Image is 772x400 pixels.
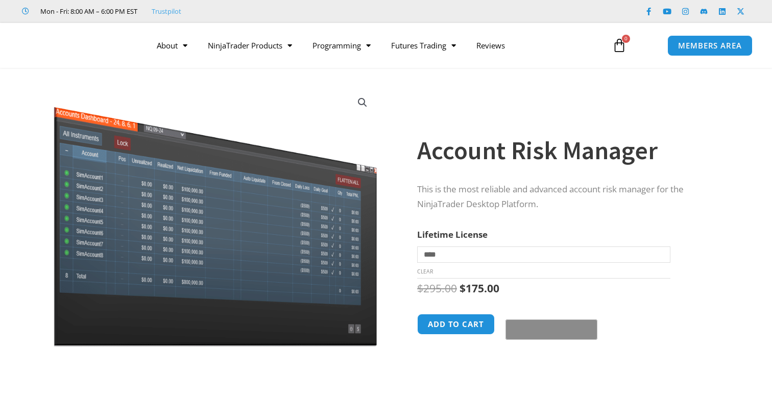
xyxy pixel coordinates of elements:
[678,42,742,49] span: MEMBERS AREA
[198,34,302,57] a: NinjaTrader Products
[466,34,515,57] a: Reviews
[503,312,595,313] iframe: Secure payment input frame
[417,182,715,212] p: This is the most reliable and advanced account risk manager for the NinjaTrader Desktop Platform.
[622,35,630,43] span: 0
[417,268,433,275] a: Clear options
[381,34,466,57] a: Futures Trading
[152,5,181,17] a: Trustpilot
[417,281,423,295] span: $
[460,281,466,295] span: $
[505,319,597,340] button: Buy with GPay
[353,93,372,112] a: View full-screen image gallery
[302,34,381,57] a: Programming
[147,34,198,57] a: About
[147,34,602,57] nav: Menu
[417,229,488,240] label: Lifetime License
[51,86,379,347] img: Screenshot 2024-08-26 15462845454
[417,133,715,168] h1: Account Risk Manager
[21,27,131,64] img: LogoAI | Affordable Indicators – NinjaTrader
[38,5,137,17] span: Mon - Fri: 8:00 AM – 6:00 PM EST
[460,281,499,295] bdi: 175.00
[667,35,753,56] a: MEMBERS AREA
[417,281,457,295] bdi: 295.00
[597,31,642,60] a: 0
[417,314,495,335] button: Add to cart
